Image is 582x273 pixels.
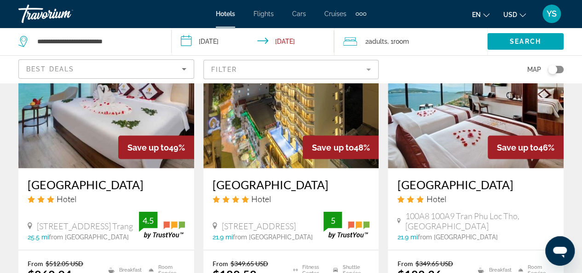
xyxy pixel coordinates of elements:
[139,215,157,226] div: 4.5
[18,21,194,168] img: Hotel image
[503,8,526,21] button: Change currency
[28,177,185,191] a: [GEOGRAPHIC_DATA]
[540,4,564,23] button: User Menu
[213,233,233,240] span: 21.9 mi
[203,21,379,168] img: Hotel image
[323,211,369,238] img: trustyou-badge.svg
[230,259,268,267] del: $349.65 USD
[510,38,541,45] span: Search
[503,11,517,18] span: USD
[57,193,76,203] span: Hotel
[426,193,446,203] span: Hotel
[18,2,110,26] a: Travorium
[216,10,235,17] a: Hotels
[46,259,83,267] del: $512.05 USD
[28,193,185,203] div: 3 star Hotel
[356,6,366,21] button: Extra navigation items
[292,10,306,17] a: Cars
[415,259,453,267] del: $349.65 USD
[397,193,554,203] div: 3 star Hotel
[28,259,43,267] span: From
[369,38,387,45] span: Adults
[397,259,413,267] span: From
[472,11,481,18] span: en
[251,193,271,203] span: Hotel
[324,10,346,17] a: Cruises
[233,233,313,240] span: from [GEOGRAPHIC_DATA]
[203,59,379,80] button: Filter
[213,259,228,267] span: From
[417,233,497,240] span: from [GEOGRAPHIC_DATA]
[334,28,487,55] button: Travelers: 2 adults, 0 children
[397,233,417,240] span: 21.9 mi
[139,211,185,238] img: trustyou-badge.svg
[405,210,554,231] span: 100A8 100A9 Tran Phu Loc Tho, [GEOGRAPHIC_DATA]
[28,233,49,240] span: 25.5 mi
[127,142,169,152] span: Save up to
[37,221,133,231] span: [STREET_ADDRESS] Trang
[213,193,370,203] div: 4 star Hotel
[222,221,296,231] span: [STREET_ADDRESS]
[488,135,564,159] div: 46%
[365,35,387,48] span: 2
[172,28,334,55] button: Check-in date: Dec 22, 2025 Check-out date: Dec 29, 2025
[541,65,564,74] button: Toggle map
[527,63,541,76] span: Map
[397,177,554,191] a: [GEOGRAPHIC_DATA]
[497,142,538,152] span: Save up to
[26,64,186,75] mat-select: Sort by
[487,33,564,50] button: Search
[254,10,274,17] a: Flights
[303,135,379,159] div: 48%
[393,38,409,45] span: Room
[118,135,194,159] div: 49%
[26,65,74,73] span: Best Deals
[312,142,353,152] span: Save up to
[545,236,575,266] iframe: Кнопка запуска окна обмена сообщениями
[49,233,129,240] span: from [GEOGRAPHIC_DATA]
[323,215,342,226] div: 5
[213,177,370,191] a: [GEOGRAPHIC_DATA]
[472,8,490,21] button: Change language
[387,35,409,48] span: , 1
[547,9,557,18] span: YS
[388,21,564,168] img: Hotel image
